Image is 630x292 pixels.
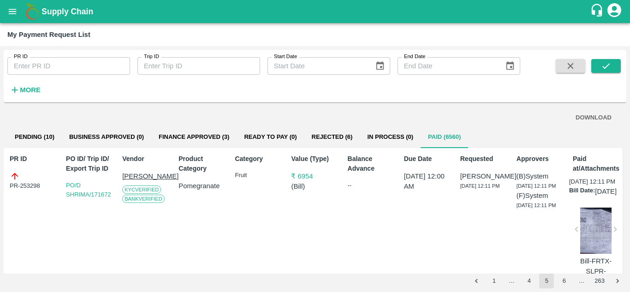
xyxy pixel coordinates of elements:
[371,57,389,75] button: Choose date
[291,181,339,191] p: ( Bill )
[23,2,42,21] img: logo
[178,181,226,191] p: Pomegranate
[144,53,159,60] label: Trip ID
[274,53,297,60] label: Start Date
[610,274,625,288] button: Go to next page
[504,277,519,286] div: …
[501,57,519,75] button: Choose date
[606,2,623,21] div: account of current user
[10,171,57,191] div: PR-253298
[235,154,282,164] p: Category
[267,57,368,75] input: Start Date
[522,274,536,288] button: Go to page 4
[517,154,564,164] p: Approvers
[304,126,360,148] button: Rejected (6)
[348,154,395,173] p: Balance Advance
[122,195,165,203] span: Bank Verified
[291,154,339,164] p: Value (Type)
[517,171,564,181] p: (B) System
[569,186,595,197] p: Bill Date:
[517,191,564,201] p: (F) System
[178,154,226,173] p: Product Category
[7,29,90,41] div: My Payment Request List
[360,126,421,148] button: In Process (0)
[291,171,339,181] p: ₹ 6954
[7,82,43,98] button: More
[469,274,484,288] button: Go to previous page
[42,5,590,18] a: Supply Chain
[421,126,468,148] button: Paid (6560)
[66,154,113,173] p: PO ID/ Trip ID/ Export Trip ID
[151,126,237,148] button: Finance Approved (3)
[539,274,554,288] button: page 5
[590,3,606,20] div: customer-support
[122,185,161,194] span: KYC Verified
[122,171,170,181] p: [PERSON_NAME]
[7,57,130,75] input: Enter PR ID
[557,274,571,288] button: Go to page 6
[42,7,93,16] b: Supply Chain
[592,274,607,288] button: Go to page 263
[348,181,395,190] div: --
[235,171,282,180] p: Fruit
[517,203,556,208] span: [DATE] 12:11 PM
[404,53,425,60] label: End Date
[2,1,23,22] button: open drawer
[404,154,452,164] p: Due Date
[14,53,28,60] label: PR ID
[574,277,589,286] div: …
[122,154,170,164] p: Vendor
[10,154,57,164] p: PR ID
[572,110,615,126] button: DOWNLOAD
[62,126,151,148] button: Business Approved (0)
[595,186,617,197] p: [DATE]
[404,171,452,192] p: [DATE] 12:00 AM
[517,183,556,189] span: [DATE] 12:11 PM
[66,182,111,198] a: PO/D SHRIMA/171672
[468,274,626,288] nav: pagination navigation
[460,154,508,164] p: Requested
[460,171,508,181] p: [PERSON_NAME]
[398,57,498,75] input: End Date
[7,126,62,148] button: Pending (10)
[573,154,620,173] p: Paid at/Attachments
[237,126,304,148] button: Ready To Pay (0)
[487,274,501,288] button: Go to page 1
[20,86,41,94] strong: More
[460,183,500,189] span: [DATE] 12:11 PM
[137,57,260,75] input: Enter Trip ID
